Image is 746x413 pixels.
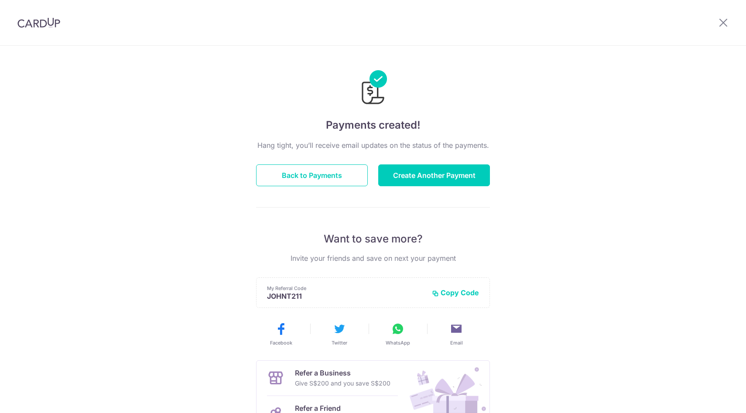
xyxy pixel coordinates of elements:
[450,339,463,346] span: Email
[267,285,425,292] p: My Referral Code
[432,288,479,297] button: Copy Code
[256,117,490,133] h4: Payments created!
[270,339,292,346] span: Facebook
[295,378,390,389] p: Give S$200 and you save S$200
[256,232,490,246] p: Want to save more?
[332,339,347,346] span: Twitter
[17,17,60,28] img: CardUp
[314,322,365,346] button: Twitter
[431,322,482,346] button: Email
[359,70,387,107] img: Payments
[295,368,390,378] p: Refer a Business
[386,339,410,346] span: WhatsApp
[378,164,490,186] button: Create Another Payment
[256,164,368,186] button: Back to Payments
[267,292,425,300] p: JOHNT211
[256,253,490,263] p: Invite your friends and save on next your payment
[255,322,307,346] button: Facebook
[256,140,490,150] p: Hang tight, you’ll receive email updates on the status of the payments.
[372,322,424,346] button: WhatsApp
